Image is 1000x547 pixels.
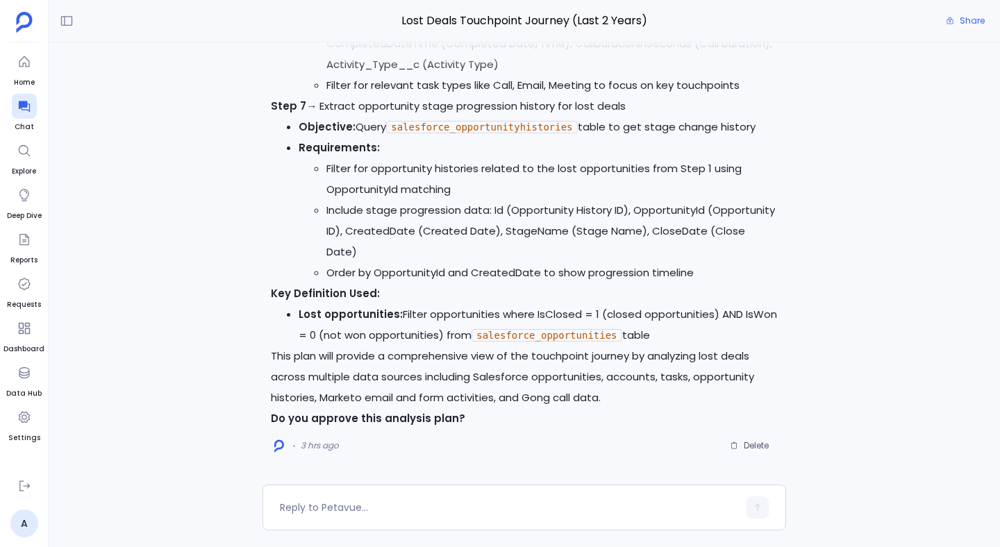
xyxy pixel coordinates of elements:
[6,360,42,399] a: Data Hub
[326,262,778,283] li: Order by OpportunityId and CreatedDate to show progression timeline
[326,200,778,262] li: Include stage progression data: Id (Opportunity History ID), OpportunityId (Opportunity ID), Crea...
[3,344,44,355] span: Dashboard
[301,440,339,451] span: 3 hrs ago
[271,286,380,301] strong: Key Definition Used:
[12,77,37,88] span: Home
[10,227,37,266] a: Reports
[12,166,37,177] span: Explore
[7,271,41,310] a: Requests
[12,94,37,133] a: Chat
[271,99,306,113] strong: Step 7
[937,11,993,31] button: Share
[721,435,778,456] button: Delete
[271,411,465,426] strong: Do you approve this analysis plan?
[274,439,284,453] img: logo
[16,12,33,33] img: petavue logo
[326,158,778,200] li: Filter for opportunity histories related to the lost opportunities from Step 1 using OpportunityI...
[8,405,40,444] a: Settings
[299,117,778,137] li: Query table to get stage change history
[744,440,769,451] span: Delete
[7,299,41,310] span: Requests
[386,121,577,133] code: salesforce_opportunityhistories
[299,119,356,134] strong: Objective:
[12,49,37,88] a: Home
[326,75,778,96] li: Filter for relevant task types like Call, Email, Meeting to focus on key touchpoints
[10,255,37,266] span: Reports
[7,183,42,221] a: Deep Dive
[299,140,380,155] strong: Requirements:
[960,15,985,26] span: Share
[6,388,42,399] span: Data Hub
[8,432,40,444] span: Settings
[12,138,37,177] a: Explore
[271,96,778,117] p: → Extract opportunity stage progression history for lost deals
[262,12,786,30] span: Lost Deals Touchpoint Journey (Last 2 Years)
[3,316,44,355] a: Dashboard
[10,510,38,537] a: A
[12,121,37,133] span: Chat
[299,304,778,346] li: Filter opportunities where IsClosed = 1 (closed opportunities) AND IsWon = 0 (not won opportuniti...
[299,307,403,321] strong: Lost opportunities:
[271,346,778,408] p: This plan will provide a comprehensive view of the touchpoint journey by analyzing lost deals acr...
[7,210,42,221] span: Deep Dive
[472,329,622,342] code: salesforce_opportunities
